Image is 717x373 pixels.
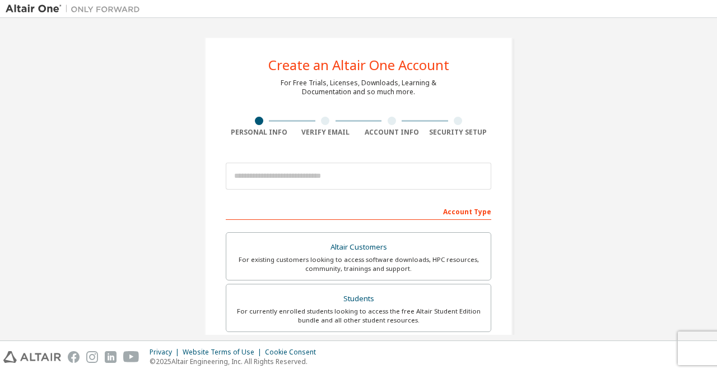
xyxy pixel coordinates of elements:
[226,202,491,220] div: Account Type
[425,128,492,137] div: Security Setup
[105,351,117,363] img: linkedin.svg
[233,240,484,255] div: Altair Customers
[183,348,265,357] div: Website Terms of Use
[265,348,323,357] div: Cookie Consent
[268,58,449,72] div: Create an Altair One Account
[233,255,484,273] div: For existing customers looking to access software downloads, HPC resources, community, trainings ...
[233,307,484,325] div: For currently enrolled students looking to access the free Altair Student Edition bundle and all ...
[86,351,98,363] img: instagram.svg
[150,348,183,357] div: Privacy
[3,351,61,363] img: altair_logo.svg
[233,291,484,307] div: Students
[123,351,139,363] img: youtube.svg
[358,128,425,137] div: Account Info
[292,128,359,137] div: Verify Email
[281,79,436,96] div: For Free Trials, Licenses, Downloads, Learning & Documentation and so much more.
[150,357,323,366] p: © 2025 Altair Engineering, Inc. All Rights Reserved.
[68,351,80,363] img: facebook.svg
[6,3,146,15] img: Altair One
[226,128,292,137] div: Personal Info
